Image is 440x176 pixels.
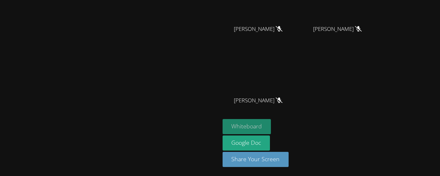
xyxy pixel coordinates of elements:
span: [PERSON_NAME] [313,24,362,34]
button: Whiteboard [223,119,271,134]
a: Google Doc [223,135,270,151]
span: [PERSON_NAME] [234,24,282,34]
button: Share Your Screen [223,152,289,167]
span: [PERSON_NAME] [234,96,282,105]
